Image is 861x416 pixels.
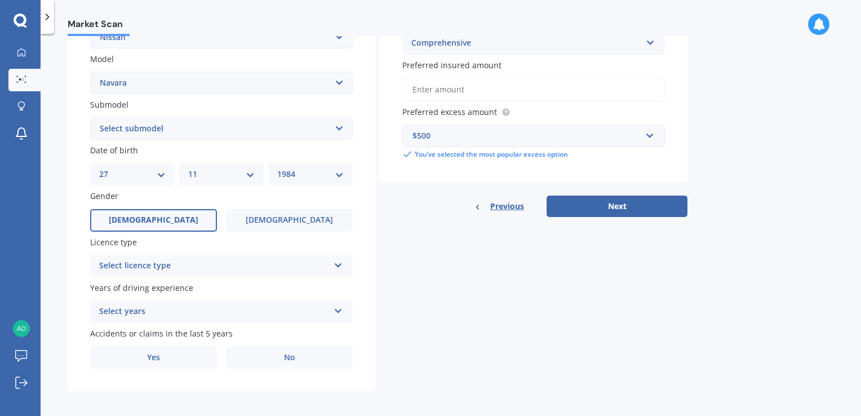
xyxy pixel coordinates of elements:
[284,353,295,362] span: No
[412,130,641,142] div: $500
[109,215,198,225] span: [DEMOGRAPHIC_DATA]
[402,60,501,70] span: Preferred insured amount
[90,191,118,202] span: Gender
[99,305,329,318] div: Select years
[490,198,524,215] span: Previous
[402,149,665,160] div: You’ve selected the most popular excess option
[90,237,137,247] span: Licence type
[68,19,130,34] span: Market Scan
[90,328,233,339] span: Accidents or claims in the last 5 years
[147,353,160,362] span: Yes
[411,37,641,50] div: Comprehensive
[402,107,497,117] span: Preferred excess amount
[402,78,665,101] input: Enter amount
[99,259,329,273] div: Select licence type
[90,99,128,110] span: Submodel
[547,196,687,217] button: Next
[90,282,193,293] span: Years of driving experience
[13,320,30,337] img: bfea4b44851fe7ed4c6f69fa157f9294
[90,54,114,64] span: Model
[246,215,333,225] span: [DEMOGRAPHIC_DATA]
[90,145,138,156] span: Date of birth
